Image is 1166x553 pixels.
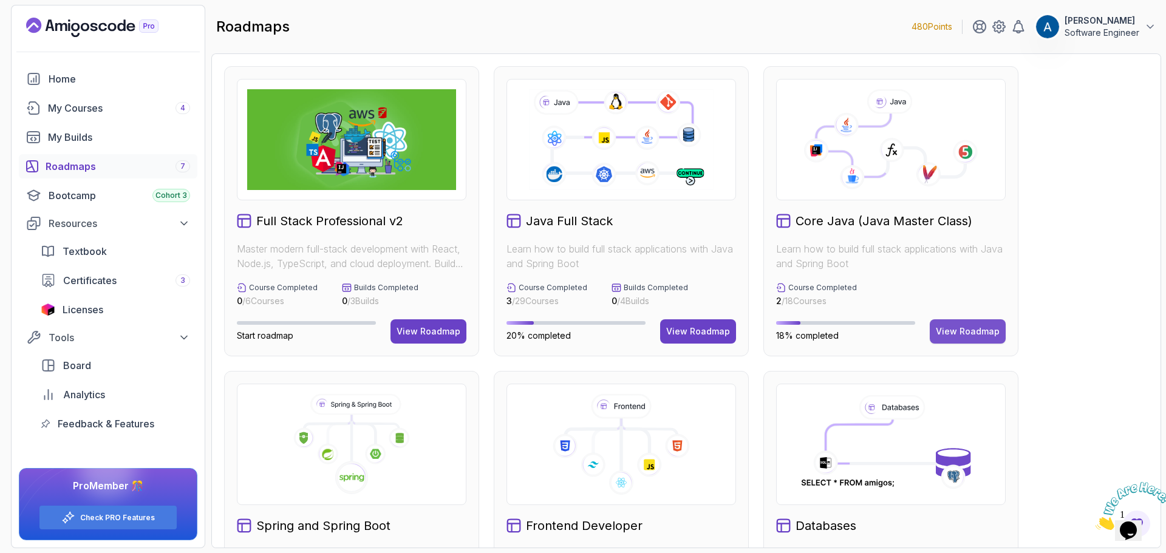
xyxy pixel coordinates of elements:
[63,273,117,288] span: Certificates
[19,183,197,208] a: bootcamp
[19,212,197,234] button: Resources
[48,101,190,115] div: My Courses
[930,319,1006,344] button: View Roadmap
[237,296,242,306] span: 0
[63,244,107,259] span: Textbook
[247,89,456,190] img: Full Stack Professional v2
[506,295,587,307] p: / 29 Courses
[397,325,460,338] div: View Roadmap
[49,188,190,203] div: Bootcamp
[5,5,80,53] img: Chat attention grabber
[354,283,418,293] p: Builds Completed
[58,416,154,431] span: Feedback & Features
[180,161,185,171] span: 7
[48,130,190,144] div: My Builds
[776,242,1006,271] p: Learn how to build full stack applications with Java and Spring Boot
[519,283,587,293] p: Course Completed
[526,212,613,229] h2: Java Full Stack
[33,239,197,263] a: textbook
[33,382,197,407] a: analytics
[237,295,318,307] p: / 6 Courses
[342,296,347,306] span: 0
[776,330,839,341] span: 18% completed
[788,283,857,293] p: Course Completed
[63,358,91,373] span: Board
[1065,27,1139,39] p: Software Engineer
[19,154,197,178] a: roadmaps
[1036,15,1059,38] img: user profile image
[19,67,197,91] a: home
[180,103,185,113] span: 4
[912,21,952,33] p: 480 Points
[33,268,197,293] a: certificates
[506,242,736,271] p: Learn how to build full stack applications with Java and Spring Boot
[49,216,190,231] div: Resources
[1035,15,1156,39] button: user profile image[PERSON_NAME]Software Engineer
[256,212,403,229] h2: Full Stack Professional v2
[33,412,197,436] a: feedback
[796,517,856,534] h2: Databases
[776,295,857,307] p: / 18 Courses
[46,159,190,174] div: Roadmaps
[41,304,55,316] img: jetbrains icon
[237,242,466,271] p: Master modern full-stack development with React, Node.js, TypeScript, and cloud deployment. Build...
[612,295,688,307] p: / 4 Builds
[660,319,736,344] button: View Roadmap
[624,283,688,293] p: Builds Completed
[390,319,466,344] button: View Roadmap
[180,276,185,285] span: 3
[26,18,186,37] a: Landing page
[19,327,197,348] button: Tools
[1091,477,1166,535] iframe: chat widget
[19,125,197,149] a: builds
[1065,15,1139,27] p: [PERSON_NAME]
[776,296,782,306] span: 2
[33,353,197,378] a: board
[796,212,972,229] h2: Core Java (Java Master Class)
[49,330,190,345] div: Tools
[526,517,643,534] h2: Frontend Developer
[155,191,187,200] span: Cohort 3
[63,387,105,402] span: Analytics
[237,330,293,341] span: Start roadmap
[936,325,1000,338] div: View Roadmap
[19,96,197,120] a: courses
[39,505,177,530] button: Check PRO Features
[506,330,571,341] span: 20% completed
[256,517,390,534] h2: Spring and Spring Boot
[216,17,290,36] h2: roadmaps
[80,513,155,523] a: Check PRO Features
[63,302,103,317] span: Licenses
[506,296,512,306] span: 3
[342,295,418,307] p: / 3 Builds
[666,325,730,338] div: View Roadmap
[33,297,197,322] a: licenses
[5,5,10,15] span: 1
[249,283,318,293] p: Course Completed
[612,296,617,306] span: 0
[49,72,190,86] div: Home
